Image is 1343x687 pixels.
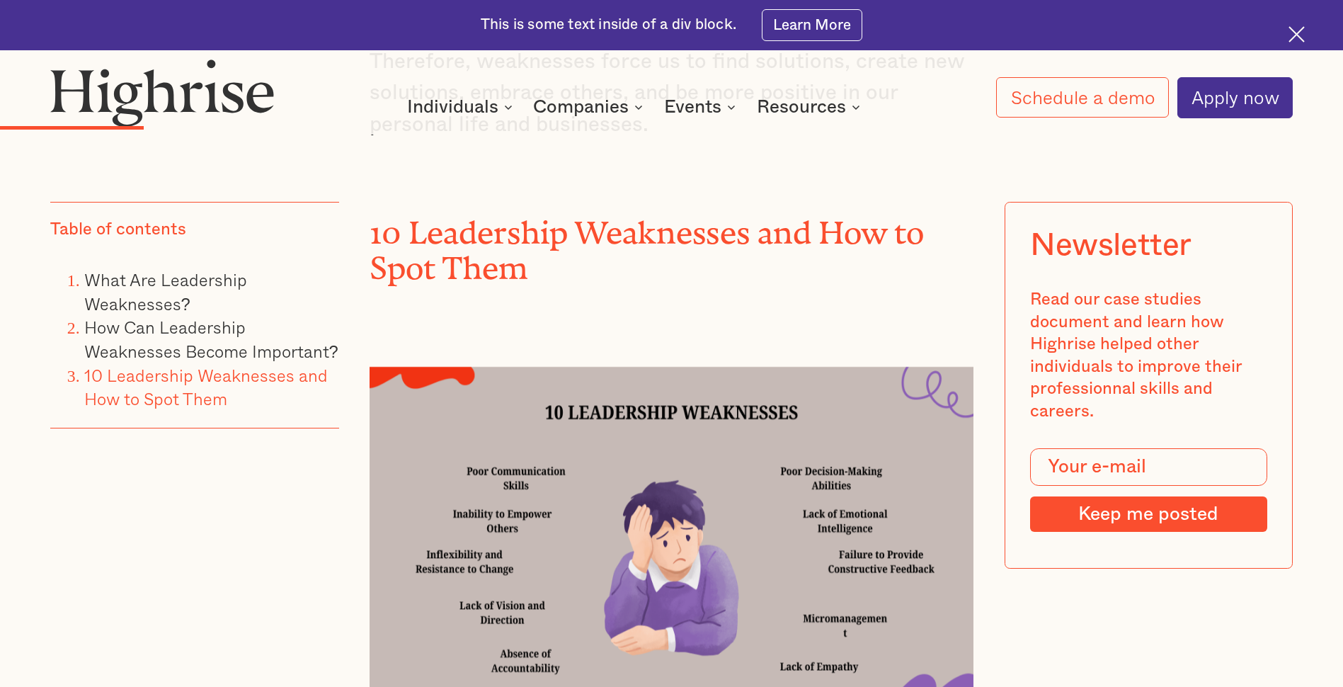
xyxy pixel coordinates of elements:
div: Table of contents [50,219,186,242]
img: Cross icon [1288,26,1305,42]
div: Read our case studies document and learn how Highrise helped other individuals to improve their p... [1030,289,1267,423]
div: Companies [533,98,647,115]
a: How Can Leadership Weaknesses Become Important? [84,314,338,364]
div: Resources [757,98,846,115]
a: 10 Leadership Weaknesses and How to Spot Them [84,361,328,411]
div: Events [664,98,740,115]
input: Keep me posted [1030,496,1267,532]
a: Schedule a demo [996,77,1168,118]
form: Modal Form [1030,448,1267,532]
div: Newsletter [1030,227,1191,264]
a: Learn More [762,9,863,41]
a: Apply now [1177,77,1293,118]
input: Your e-mail [1030,448,1267,486]
div: Individuals [407,98,517,115]
div: Resources [757,98,864,115]
div: Companies [533,98,629,115]
img: Highrise logo [50,59,275,127]
div: This is some text inside of a div block. [481,15,736,35]
div: Individuals [407,98,498,115]
div: Events [664,98,721,115]
a: What Are Leadership Weaknesses? [84,266,247,317]
h2: 10 Leadership Weaknesses and How to Spot Them [370,208,973,279]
